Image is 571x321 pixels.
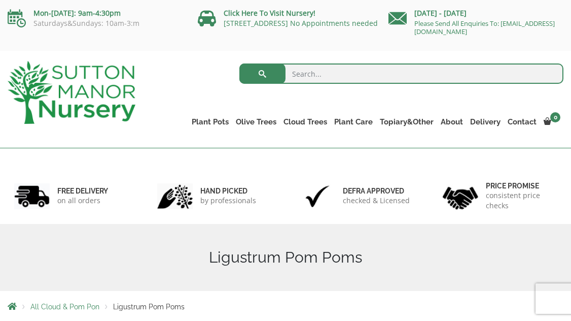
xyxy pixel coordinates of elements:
[30,303,99,311] a: All Cloud & Pom Pon
[224,18,378,28] a: [STREET_ADDRESS] No Appointments needed
[224,8,315,18] a: Click Here To Visit Nursery!
[8,248,563,267] h1: Ligustrum Pom Poms
[200,186,256,196] h6: hand picked
[232,115,280,129] a: Olive Trees
[443,180,478,211] img: 4.jpg
[467,115,504,129] a: Delivery
[437,115,467,129] a: About
[540,115,563,129] a: 0
[376,115,437,129] a: Topiary&Other
[8,302,563,310] nav: Breadcrumbs
[300,183,335,209] img: 3.jpg
[14,183,50,209] img: 1.jpg
[8,7,183,19] p: Mon-[DATE]: 9am-4:30pm
[343,186,410,196] h6: Defra approved
[280,115,331,129] a: Cloud Trees
[8,19,183,27] p: Saturdays&Sundays: 10am-3:m
[388,7,563,19] p: [DATE] - [DATE]
[200,196,256,206] p: by professionals
[239,63,564,84] input: Search...
[57,186,108,196] h6: FREE DELIVERY
[343,196,410,206] p: checked & Licensed
[57,196,108,206] p: on all orders
[550,112,560,122] span: 0
[486,181,557,190] h6: Price promise
[113,303,185,311] span: Ligustrum Pom Poms
[414,19,555,36] a: Please Send All Enquiries To: [EMAIL_ADDRESS][DOMAIN_NAME]
[486,190,557,211] p: consistent price checks
[331,115,376,129] a: Plant Care
[157,183,193,209] img: 2.jpg
[8,61,135,124] img: logo
[188,115,232,129] a: Plant Pots
[504,115,540,129] a: Contact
